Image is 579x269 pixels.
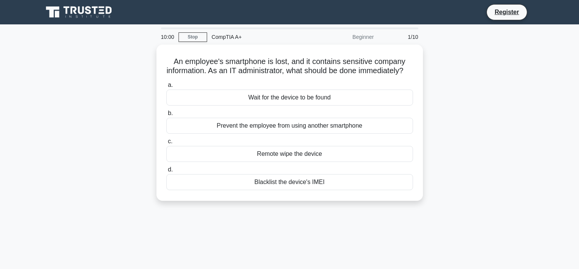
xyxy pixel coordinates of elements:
[168,138,172,144] span: c.
[166,90,413,106] div: Wait for the device to be found
[207,29,312,45] div: CompTIA A+
[378,29,423,45] div: 1/10
[490,7,523,17] a: Register
[168,166,173,173] span: d.
[166,174,413,190] div: Blacklist the device's IMEI
[156,29,179,45] div: 10:00
[179,32,207,42] a: Stop
[168,110,173,116] span: b.
[168,82,173,88] span: a.
[166,146,413,162] div: Remote wipe the device
[166,118,413,134] div: Prevent the employee from using another smartphone
[312,29,378,45] div: Beginner
[166,57,414,76] h5: An employee's smartphone is lost, and it contains sensitive company information. As an IT adminis...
